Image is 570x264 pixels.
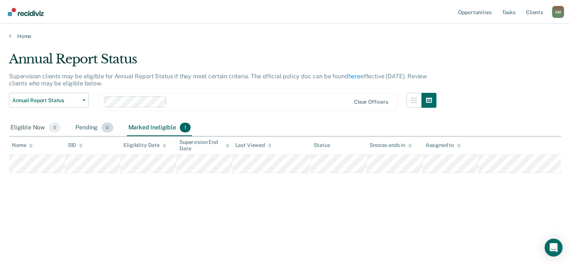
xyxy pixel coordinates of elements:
[179,139,229,152] div: Supervision End Date
[68,142,83,148] div: SID
[552,6,564,18] div: A M
[9,51,436,73] div: Annual Report Status
[9,93,89,108] button: Annual Report Status
[180,123,191,132] span: 1
[12,97,79,104] span: Annual Report Status
[9,120,62,136] div: Eligible Now0
[426,142,461,148] div: Assigned to
[49,123,60,132] span: 0
[9,33,561,40] a: Home
[123,142,166,148] div: Eligibility Date
[545,239,563,257] div: Open Intercom Messenger
[552,6,564,18] button: Profile dropdown button
[314,142,330,148] div: Status
[235,142,272,148] div: Last Viewed
[74,120,115,136] div: Pending0
[348,73,360,80] a: here
[127,120,192,136] div: Marked Ineligible1
[370,142,412,148] div: Snooze ends in
[8,8,44,16] img: Recidiviz
[12,142,33,148] div: Name
[9,73,427,87] p: Supervision clients may be eligible for Annual Report Status if they meet certain criteria. The o...
[101,123,113,132] span: 0
[354,99,388,105] div: Clear officers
